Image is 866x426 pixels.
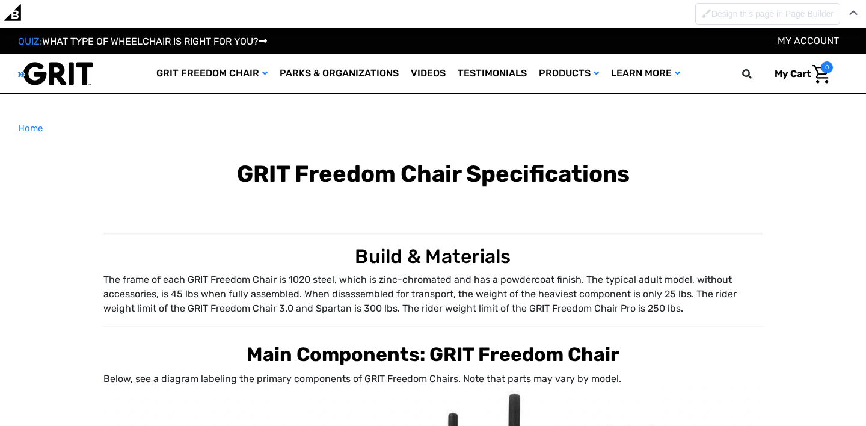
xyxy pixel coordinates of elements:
[778,35,839,46] a: Account
[766,61,833,87] a: Cart with 0 items
[247,343,619,366] b: Main Components: GRIT Freedom Chair
[695,3,840,25] button: Disabled brush to Design this page in Page Builder Design this page in Page Builder
[702,8,711,18] img: Disabled brush to Design this page in Page Builder
[103,372,763,386] p: Below, see a diagram labeling the primary components of GRIT Freedom Chairs. Note that parts may ...
[18,122,43,135] a: Home
[103,245,763,268] h2: Build & Materials
[812,65,830,84] img: Cart
[605,54,686,93] a: Learn More
[18,61,93,86] img: GRIT All-Terrain Wheelchair and Mobility Equipment
[711,9,834,19] span: Design this page in Page Builder
[533,54,605,93] a: Products
[18,35,42,47] span: QUIZ:
[274,54,405,93] a: Parks & Organizations
[452,54,533,93] a: Testimonials
[18,35,267,47] a: QUIZ:WHAT TYPE OF WHEELCHAIR IS RIGHT FOR YOU?
[748,61,766,87] input: Search
[18,122,848,135] nav: Breadcrumb
[821,61,833,73] span: 0
[849,10,858,16] img: Close Admin Bar
[103,273,763,316] p: The frame of each GRIT Freedom Chair is 1020 steel, which is zinc-chromated and has a powdercoat ...
[405,54,452,93] a: Videos
[775,68,811,79] span: My Cart
[18,123,43,134] span: Home
[237,160,630,188] b: GRIT Freedom Chair Specifications
[150,54,274,93] a: GRIT Freedom Chair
